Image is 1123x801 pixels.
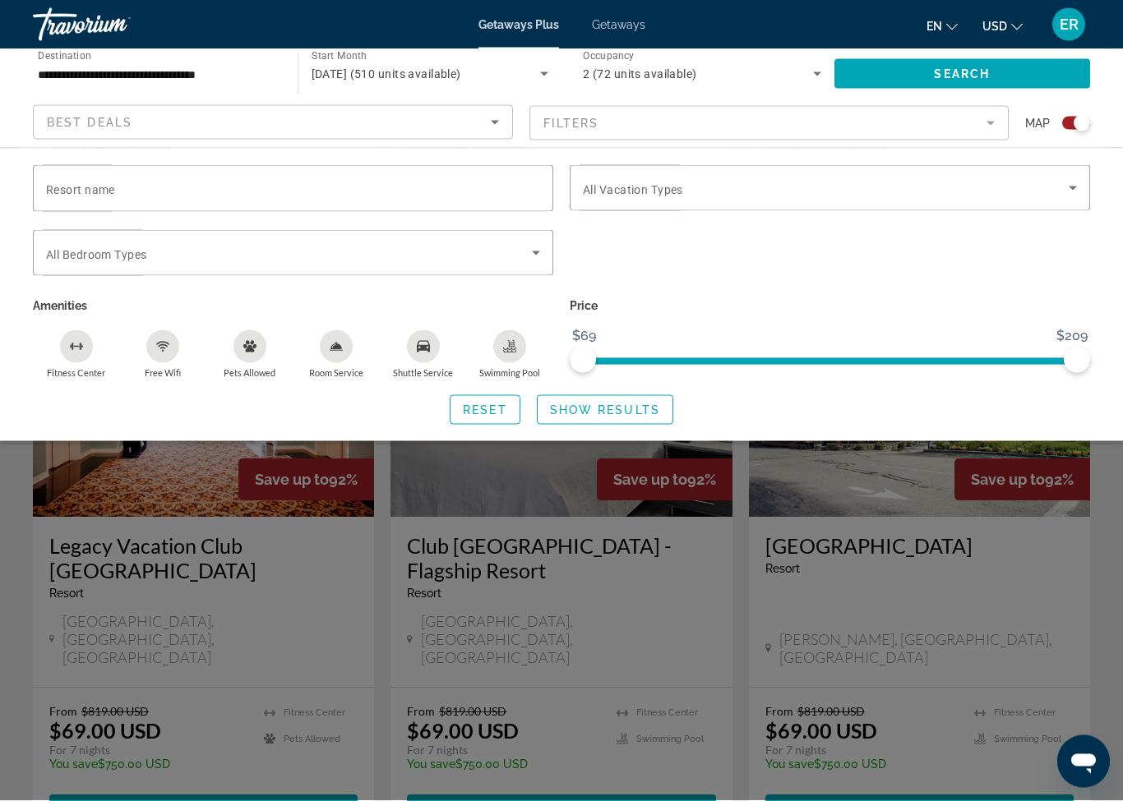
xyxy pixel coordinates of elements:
button: User Menu [1047,7,1090,42]
p: Price [570,294,1090,317]
span: Room Service [309,367,363,378]
span: Reset [463,403,507,417]
span: Pets Allowed [224,367,275,378]
button: Filter [529,105,1010,141]
span: Occupancy [583,51,635,62]
button: Change language [927,14,958,38]
span: en [927,20,942,33]
span: Resort name [46,183,115,196]
span: All Bedroom Types [46,248,146,261]
span: Map [1025,112,1050,135]
button: Pets Allowed [206,329,293,379]
a: Getaways [592,18,645,31]
button: Change currency [982,14,1023,38]
span: ER [1060,16,1079,33]
button: Room Service [293,329,381,379]
button: Swimming Pool [467,329,554,379]
span: [DATE] (510 units available) [312,67,461,81]
span: 2 (72 units available) [583,67,697,81]
span: $209 [1054,324,1090,348]
button: Shuttle Service [380,329,467,379]
p: Amenities [33,294,553,317]
ngx-slider: ngx-slider [570,358,1090,361]
span: Show Results [550,403,660,417]
span: Best Deals [47,116,132,129]
span: USD [982,20,1007,33]
button: Free Wifi [120,329,207,379]
a: Travorium [33,3,197,46]
span: Free Wifi [145,367,181,378]
span: Search [934,67,990,81]
span: $69 [570,324,598,348]
span: Destination [38,50,91,62]
span: Fitness Center [47,367,105,378]
button: Search [834,59,1091,89]
span: ngx-slider [570,347,596,373]
mat-select: Sort by [47,113,499,132]
iframe: Button to launch messaging window [1057,735,1110,788]
button: Reset [450,395,520,425]
span: Start Month [312,51,367,62]
span: Swimming Pool [479,367,540,378]
a: Getaways Plus [478,18,559,31]
button: Fitness Center [33,329,120,379]
button: Show Results [537,395,673,425]
span: All Vacation Types [583,183,683,196]
span: Shuttle Service [393,367,453,378]
span: ngx-slider-max [1064,347,1090,373]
